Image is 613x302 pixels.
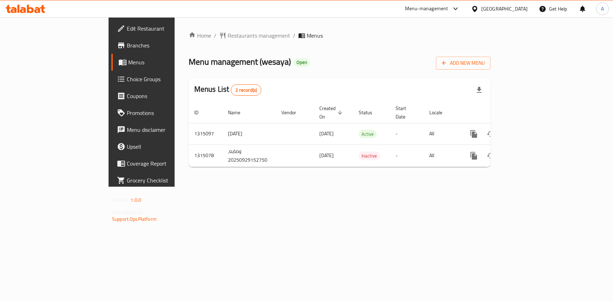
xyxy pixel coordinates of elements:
a: Coupons [111,88,211,104]
span: Name [228,108,249,117]
span: A [601,5,604,13]
span: Open [294,59,310,65]
button: more [465,126,482,142]
span: Menus [307,31,323,40]
a: Upsell [111,138,211,155]
span: ID [194,108,208,117]
span: Start Date [396,104,415,121]
a: Menu disclaimer [111,121,211,138]
span: Version: [112,195,129,205]
a: Branches [111,37,211,54]
nav: breadcrumb [189,31,490,40]
button: Add New Menu [436,57,490,70]
td: - [390,123,424,144]
span: 1.0.0 [130,195,141,205]
span: [DATE] [319,129,334,138]
span: Vendor [281,108,305,117]
div: Menu-management [405,5,448,13]
td: وصايه, 20250929152750 [222,144,276,167]
span: Menus [128,58,205,66]
span: Add New Menu [442,59,485,68]
button: more [465,147,482,164]
div: [GEOGRAPHIC_DATA] [481,5,528,13]
span: Get support on: [112,207,144,217]
span: Menu disclaimer [127,126,205,134]
a: Support.OpsPlatform [112,214,157,224]
span: Promotions [127,109,205,117]
span: Upsell [127,142,205,151]
span: Menu management ( wesaya ) [189,54,291,70]
a: Menus [111,54,211,71]
td: All [424,123,460,144]
span: Locale [429,108,451,117]
a: Coverage Report [111,155,211,172]
a: Grocery Checklist [111,172,211,189]
span: Active [359,130,377,138]
td: All [424,144,460,167]
span: Grocery Checklist [127,176,205,185]
li: / [214,31,216,40]
h2: Menus List [194,84,261,96]
span: Edit Restaurant [127,24,205,33]
a: Promotions [111,104,211,121]
table: enhanced table [189,102,539,167]
th: Actions [460,102,539,123]
button: Change Status [482,126,499,142]
a: Edit Restaurant [111,20,211,37]
span: Restaurants management [228,31,290,40]
a: Choice Groups [111,71,211,88]
span: Branches [127,41,205,50]
span: Status [359,108,382,117]
div: Export file [471,82,488,98]
td: - [390,144,424,167]
div: Open [294,58,310,67]
span: Coverage Report [127,159,205,168]
a: Restaurants management [219,31,290,40]
span: Choice Groups [127,75,205,83]
div: Total records count [231,84,261,96]
span: [DATE] [319,151,334,160]
button: Change Status [482,147,499,164]
li: / [293,31,295,40]
td: [DATE] [222,123,276,144]
span: Inactive [359,152,380,160]
span: Created On [319,104,345,121]
span: 2 record(s) [231,87,261,94]
span: Coupons [127,92,205,100]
